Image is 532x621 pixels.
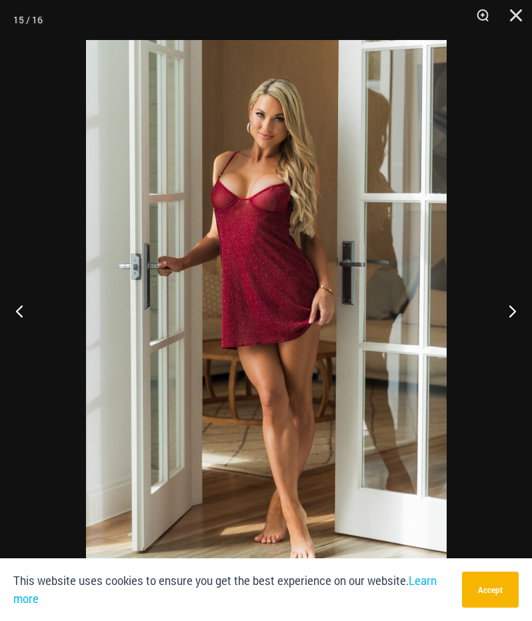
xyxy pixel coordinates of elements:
button: Accept [462,572,519,608]
button: Next [482,277,532,344]
p: This website uses cookies to ensure you get the best experience on our website. [13,572,452,608]
a: Learn more [13,574,437,606]
div: 15 / 16 [13,10,43,30]
img: Guilty Pleasures Red 1260 Slip 01 [86,40,447,581]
